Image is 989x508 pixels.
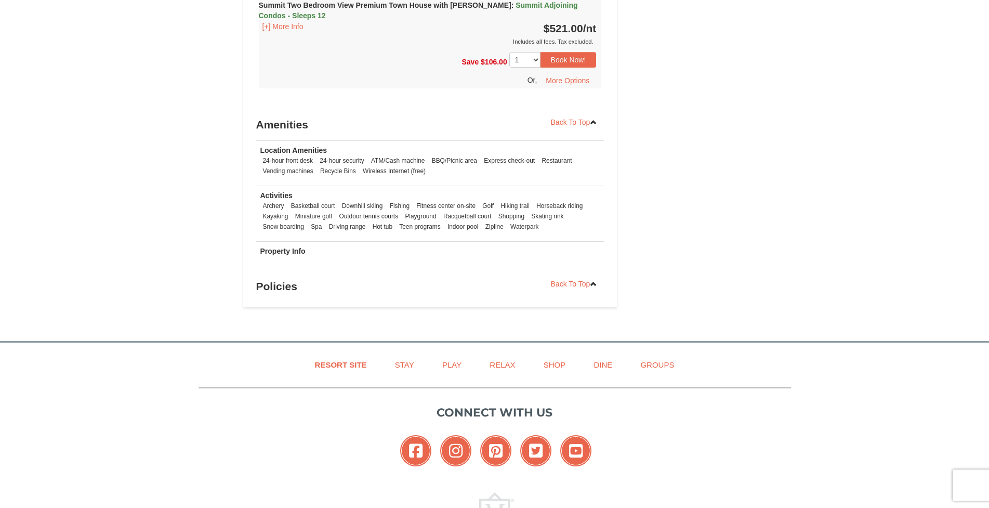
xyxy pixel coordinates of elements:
li: Downhill skiing [339,201,386,211]
li: Fitness center on-site [414,201,478,211]
li: Miniature golf [293,211,335,222]
li: Shopping [496,211,527,222]
a: Back To Top [544,276,604,292]
strong: Location Amenities [260,146,327,154]
li: ATM/Cash machine [368,155,428,166]
a: Stay [382,353,427,376]
li: Recycle Bins [318,166,359,176]
button: [+] More Info [259,21,307,32]
span: $106.00 [481,58,507,66]
li: Spa [308,222,324,232]
li: BBQ/Picnic area [429,155,480,166]
li: 24-hour security [317,155,366,166]
li: Outdoor tennis courts [336,211,401,222]
li: Basketball court [288,201,338,211]
li: Snow boarding [260,222,307,232]
li: Wireless Internet (free) [360,166,428,176]
li: Archery [260,201,287,211]
li: Waterpark [508,222,541,232]
button: More Options [539,73,596,88]
li: Hot tub [370,222,395,232]
span: : [511,1,514,9]
a: Play [429,353,474,376]
li: Playground [402,211,439,222]
li: Indoor pool [445,222,481,232]
a: Dine [581,353,625,376]
span: Or, [528,76,537,84]
h3: Amenities [256,114,604,135]
li: Racquetball court [441,211,494,222]
strong: Summit Two Bedroom View Premium Town House with [PERSON_NAME] [259,1,578,20]
li: Hiking trail [498,201,532,211]
li: Skating rink [529,211,566,222]
p: Connect with us [199,404,791,421]
li: Zipline [483,222,506,232]
h3: Policies [256,276,604,297]
span: Save [461,58,479,66]
strong: Property Info [260,247,306,255]
li: Golf [480,201,496,211]
a: Groups [627,353,687,376]
li: 24-hour front desk [260,155,316,166]
li: Fishing [387,201,412,211]
li: Restaurant [539,155,574,166]
a: Relax [477,353,528,376]
button: Book Now! [540,52,597,68]
li: Kayaking [260,211,291,222]
div: Includes all fees. Tax excluded. [259,36,597,47]
li: Horseback riding [534,201,585,211]
a: Shop [531,353,579,376]
span: /nt [583,22,597,34]
li: Driving range [326,222,368,232]
a: Back To Top [544,114,604,130]
strong: Activities [260,191,293,200]
span: $521.00 [544,22,583,34]
li: Teen programs [397,222,443,232]
li: Express check-out [481,155,537,166]
a: Resort Site [302,353,380,376]
li: Vending machines [260,166,316,176]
